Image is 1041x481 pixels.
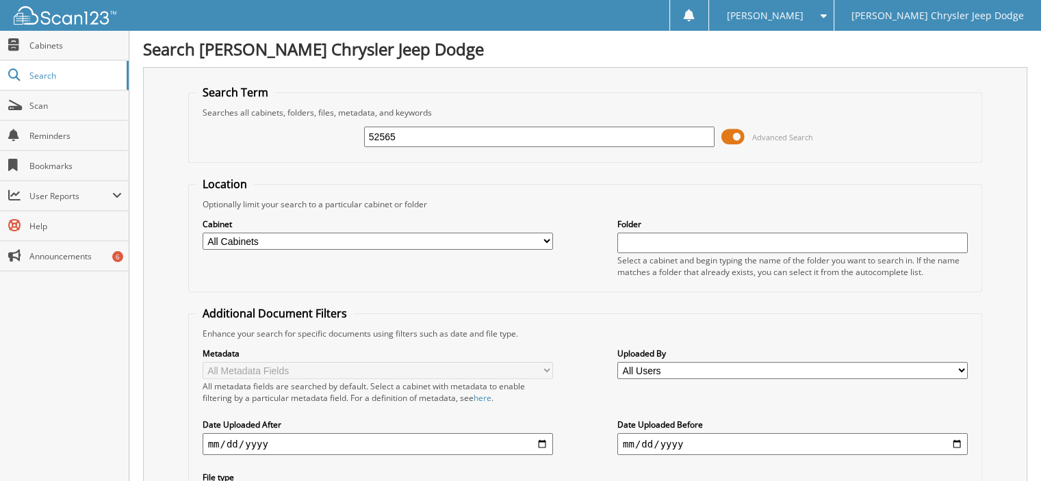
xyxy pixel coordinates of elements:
span: [PERSON_NAME] Chrysler Jeep Dodge [851,12,1024,20]
label: Uploaded By [617,348,968,359]
span: Reminders [29,130,122,142]
div: Searches all cabinets, folders, files, metadata, and keywords [196,107,975,118]
legend: Additional Document Filters [196,306,354,321]
legend: Location [196,177,254,192]
div: Optionally limit your search to a particular cabinet or folder [196,198,975,210]
label: Cabinet [203,218,553,230]
span: Cabinets [29,40,122,51]
input: start [203,433,553,455]
span: [PERSON_NAME] [726,12,803,20]
h1: Search [PERSON_NAME] Chrysler Jeep Dodge [143,38,1027,60]
span: Scan [29,100,122,112]
div: Select a cabinet and begin typing the name of the folder you want to search in. If the name match... [617,255,968,278]
div: All metadata fields are searched by default. Select a cabinet with metadata to enable filtering b... [203,380,553,404]
label: Date Uploaded After [203,419,553,430]
img: scan123-logo-white.svg [14,6,116,25]
legend: Search Term [196,85,275,100]
label: Folder [617,218,968,230]
div: Enhance your search for specific documents using filters such as date and file type. [196,328,975,339]
span: Help [29,220,122,232]
span: Announcements [29,250,122,262]
span: Advanced Search [752,132,813,142]
span: User Reports [29,190,112,202]
div: 6 [112,251,123,262]
label: Date Uploaded Before [617,419,968,430]
iframe: Chat Widget [973,415,1041,481]
a: here [474,392,491,404]
span: Search [29,70,120,81]
input: end [617,433,968,455]
label: Metadata [203,348,553,359]
span: Bookmarks [29,160,122,172]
